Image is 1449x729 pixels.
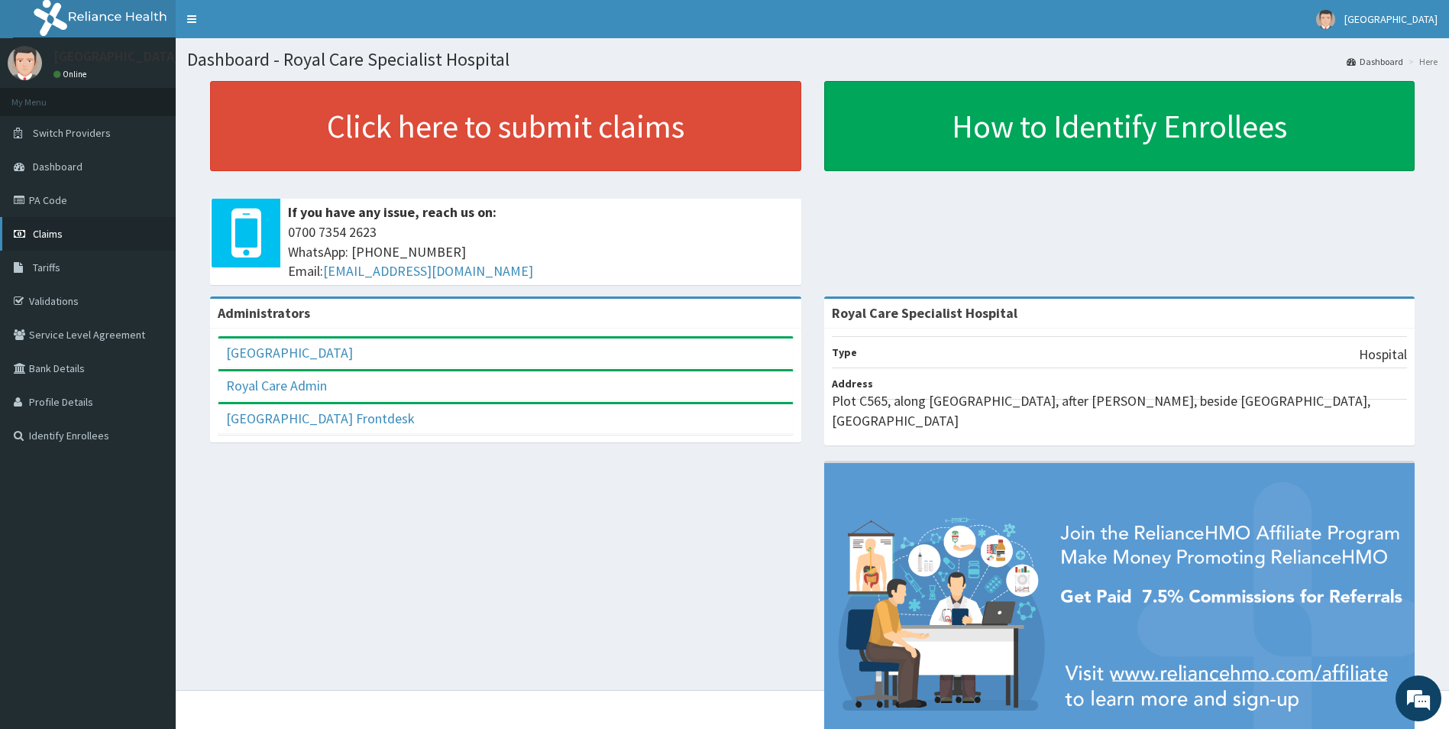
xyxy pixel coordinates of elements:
[1405,55,1438,68] li: Here
[1316,10,1335,29] img: User Image
[288,203,496,221] b: If you have any issue, reach us on:
[33,160,82,173] span: Dashboard
[323,262,533,280] a: [EMAIL_ADDRESS][DOMAIN_NAME]
[824,81,1415,171] a: How to Identify Enrollees
[218,304,310,322] b: Administrators
[1359,345,1407,364] p: Hospital
[8,46,42,80] img: User Image
[832,345,857,359] b: Type
[53,50,180,63] p: [GEOGRAPHIC_DATA]
[832,377,873,390] b: Address
[210,81,801,171] a: Click here to submit claims
[1344,12,1438,26] span: [GEOGRAPHIC_DATA]
[832,304,1017,322] strong: Royal Care Specialist Hospital
[832,391,1408,430] p: Plot C565, along [GEOGRAPHIC_DATA], after [PERSON_NAME], beside [GEOGRAPHIC_DATA], [GEOGRAPHIC_DATA]
[53,69,90,79] a: Online
[226,344,353,361] a: [GEOGRAPHIC_DATA]
[226,410,415,427] a: [GEOGRAPHIC_DATA] Frontdesk
[1347,55,1403,68] a: Dashboard
[187,50,1438,70] h1: Dashboard - Royal Care Specialist Hospital
[33,227,63,241] span: Claims
[33,126,111,140] span: Switch Providers
[226,377,327,394] a: Royal Care Admin
[288,222,794,281] span: 0700 7354 2623 WhatsApp: [PHONE_NUMBER] Email:
[33,261,60,274] span: Tariffs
